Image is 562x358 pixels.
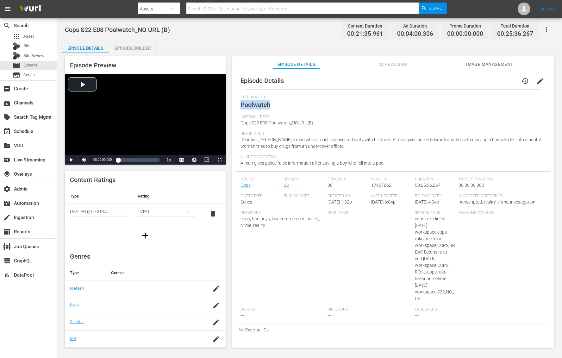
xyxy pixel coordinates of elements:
[415,216,455,301] span: cops roku linear [DATE] workspace,cops roku december workspace,COPS,BREAK B,cops roku vod [DATE] ...
[13,33,20,40] span: Asset
[65,26,170,34] span: Cops S22 E08 Poolwatch_NO URL (B)
[328,183,333,188] span: 08
[415,307,499,312] span: Producers
[70,253,90,260] span: Genres
[23,43,30,49] span: Bits
[459,183,484,188] span: 00:30:00.000
[138,203,195,220] div: TVPG
[419,3,447,14] button: Search
[78,155,90,165] button: Mute
[447,30,483,38] span: 00:00:00.000
[415,194,455,199] span: Release Date:
[517,73,533,89] button: history
[23,72,35,78] span: Series
[328,199,352,204] span: [DATE] 1:32p
[284,177,325,182] span: Season:
[163,155,175,165] button: Playback Rate
[70,336,76,341] a: IAB
[371,177,412,182] span: Wurl ID:
[201,155,213,165] button: Picture-in-Picture
[284,194,325,199] span: Publish Date:
[240,183,251,188] a: Cops
[240,131,543,136] span: Description
[347,30,383,38] span: 00:21:35.961
[188,155,201,165] button: Jump To Time
[397,30,433,38] span: 00:04:00.306
[415,183,440,188] span: 00:25:36.267
[70,303,79,307] a: Roku
[3,113,11,121] span: Search Tag Mgmt
[328,194,368,199] span: Created On:
[459,216,462,221] span: ---
[65,74,226,165] div: Video Player
[415,210,455,216] span: Search Tags:
[429,3,446,14] span: Search
[240,313,244,318] span: ---
[62,41,109,53] button: Episode Details
[3,128,11,135] span: Schedule
[65,155,78,165] button: Play
[328,313,331,318] span: ---
[369,60,417,68] span: Scheduling
[240,194,281,199] span: Entry Type:
[13,42,20,50] div: Bits
[70,176,116,184] span: Content Ratings
[540,6,556,11] a: Sign Out
[3,243,11,250] span: settings_input_component
[284,183,289,188] a: 22
[209,210,217,217] span: delete
[459,177,543,182] span: Target Duration:
[3,142,11,149] span: VOD
[328,210,412,216] span: Roku Tags:
[3,271,11,279] span: DataPool
[62,41,109,56] div: Episode Details
[133,189,200,204] th: Rating
[240,307,325,312] span: Actors
[70,319,84,324] a: Sinclair
[240,95,543,100] span: External Title
[70,61,116,69] span: Episode Preview
[240,199,252,204] span: Series
[3,22,11,29] span: Search
[240,101,270,109] span: Poolwatch
[23,33,34,40] span: Asset
[459,210,499,216] span: Samsung VOD Row:
[13,71,20,79] span: Series
[415,313,419,318] span: ---
[175,155,188,165] button: Captions
[240,155,543,160] span: Short Description
[459,199,535,204] span: nonscripted, reality, crime, investigation
[347,22,383,30] div: Content Duration
[459,194,543,199] span: Suggested Categories:
[497,22,533,30] div: Total Duration
[397,22,433,30] div: Ad Duration
[3,85,11,92] span: Create
[415,177,455,182] span: Duration:
[23,53,44,59] span: Bits Review
[240,160,386,166] span: A man gives police false information after saving a boy who fell into a pool.
[13,52,20,60] div: Bits Review
[521,77,529,85] span: history
[497,30,533,38] span: 00:25:36.267
[240,216,319,228] span: cops, bad boys, law enforcement, police, crime, reality
[3,170,11,178] span: Overlays
[284,199,288,204] span: ---
[371,183,391,188] span: 17637862
[3,185,11,193] span: Admin
[447,22,483,30] div: Promo Duration
[415,199,439,204] span: [DATE] 4:04p
[240,77,284,85] span: Episode Details
[371,194,412,199] span: Last Updated:
[273,60,320,68] span: Episode Details
[70,203,128,220] div: USA_PR ([GEOGRAPHIC_DATA] ([GEOGRAPHIC_DATA]))
[466,60,514,68] span: Image Management
[65,189,226,223] table: simple table
[3,214,11,221] span: Ingestion
[70,286,84,291] a: Nielsen
[213,155,226,165] button: Fullscreen
[109,41,157,53] button: Episode Builder
[13,62,20,69] span: Episode
[3,199,11,207] span: Automation
[235,324,551,336] div: No External IDs
[240,115,543,120] span: Internal Title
